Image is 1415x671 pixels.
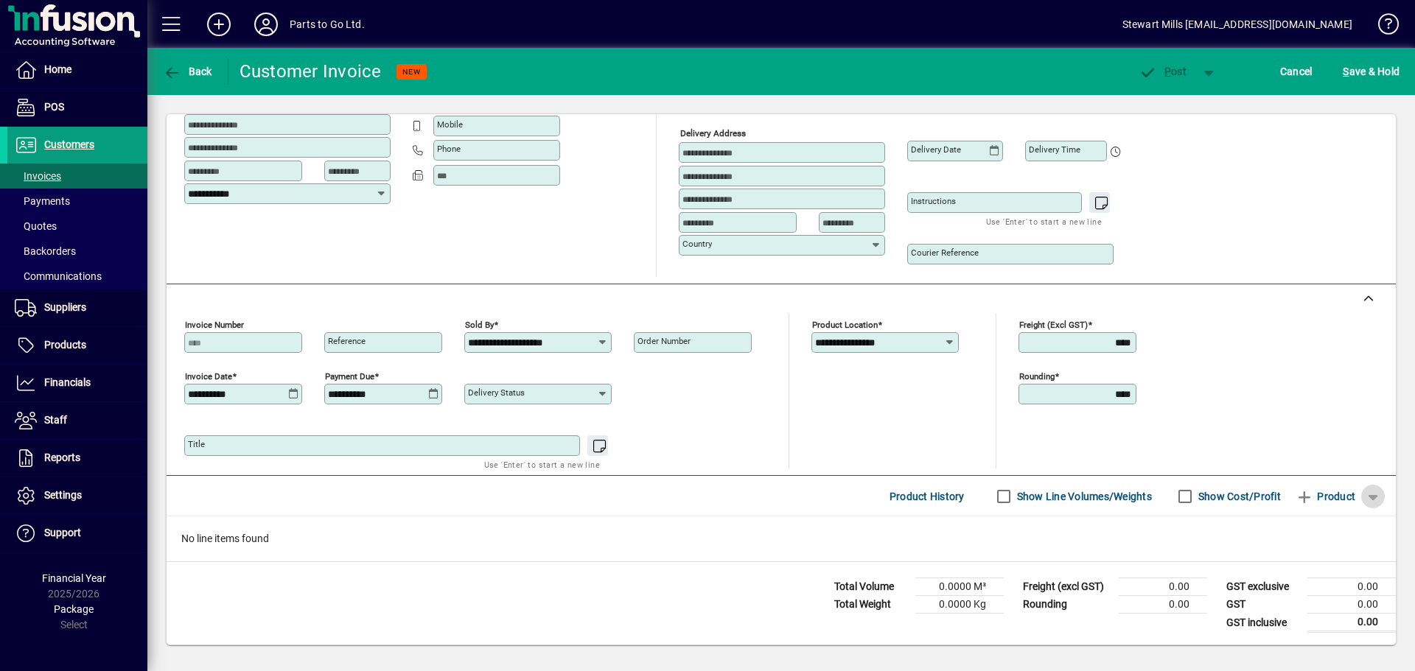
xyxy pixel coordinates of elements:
[1219,614,1307,632] td: GST inclusive
[185,371,232,382] mat-label: Invoice date
[911,144,961,155] mat-label: Delivery date
[44,101,64,113] span: POS
[15,220,57,232] span: Quotes
[167,516,1396,561] div: No line items found
[7,164,147,189] a: Invoices
[890,485,965,508] span: Product History
[437,144,461,154] mat-label: Phone
[1307,596,1396,614] td: 0.00
[1307,578,1396,596] td: 0.00
[7,189,147,214] a: Payments
[484,456,600,473] mat-hint: Use 'Enter' to start a new line
[915,596,1004,614] td: 0.0000 Kg
[637,336,691,346] mat-label: Order number
[240,60,382,83] div: Customer Invoice
[986,213,1102,230] mat-hint: Use 'Enter' to start a new line
[7,289,147,326] a: Suppliers
[44,489,82,501] span: Settings
[1339,58,1403,85] button: Save & Hold
[1029,144,1080,155] mat-label: Delivery time
[884,483,971,510] button: Product History
[911,196,956,206] mat-label: Instructions
[7,515,147,552] a: Support
[188,439,205,449] mat-label: Title
[44,339,86,351] span: Products
[1219,578,1307,596] td: GST exclusive
[812,320,878,330] mat-label: Product location
[7,327,147,364] a: Products
[1016,578,1119,596] td: Freight (excl GST)
[465,320,494,330] mat-label: Sold by
[163,66,212,77] span: Back
[42,572,106,584] span: Financial Year
[7,477,147,514] a: Settings
[7,402,147,439] a: Staff
[15,270,102,282] span: Communications
[325,371,374,382] mat-label: Payment due
[147,58,228,85] app-page-header-button: Back
[7,440,147,477] a: Reports
[195,11,242,38] button: Add
[7,239,147,264] a: Backorders
[915,578,1004,596] td: 0.0000 M³
[44,301,86,313] span: Suppliers
[827,596,915,614] td: Total Weight
[7,214,147,239] a: Quotes
[1307,614,1396,632] td: 0.00
[1276,58,1316,85] button: Cancel
[7,264,147,289] a: Communications
[1119,578,1207,596] td: 0.00
[44,527,81,538] span: Support
[15,245,76,257] span: Backorders
[1119,596,1207,614] td: 0.00
[1219,596,1307,614] td: GST
[7,89,147,126] a: POS
[159,58,216,85] button: Back
[44,452,80,463] span: Reports
[1131,58,1194,85] button: Post
[44,138,94,150] span: Customers
[1343,66,1349,77] span: S
[1019,371,1055,382] mat-label: Rounding
[44,376,91,388] span: Financials
[15,170,61,182] span: Invoices
[682,239,712,249] mat-label: Country
[1139,66,1187,77] span: ost
[1122,13,1352,36] div: Stewart Mills [EMAIL_ADDRESS][DOMAIN_NAME]
[1019,320,1088,330] mat-label: Freight (excl GST)
[402,67,421,77] span: NEW
[1164,66,1171,77] span: P
[827,578,915,596] td: Total Volume
[1280,60,1313,83] span: Cancel
[54,603,94,615] span: Package
[185,320,244,330] mat-label: Invoice number
[7,52,147,88] a: Home
[468,387,525,398] mat-label: Delivery status
[44,63,71,75] span: Home
[1014,489,1152,504] label: Show Line Volumes/Weights
[1296,485,1355,508] span: Product
[911,247,979,258] mat-label: Courier Reference
[242,11,290,38] button: Profile
[1343,60,1400,83] span: ave & Hold
[44,414,67,426] span: Staff
[290,13,365,36] div: Parts to Go Ltd.
[1016,596,1119,614] td: Rounding
[7,365,147,401] a: Financials
[1288,483,1363,510] button: Product
[15,195,70,207] span: Payments
[328,336,366,346] mat-label: Reference
[1367,3,1397,51] a: Knowledge Base
[437,119,463,130] mat-label: Mobile
[1195,489,1281,504] label: Show Cost/Profit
